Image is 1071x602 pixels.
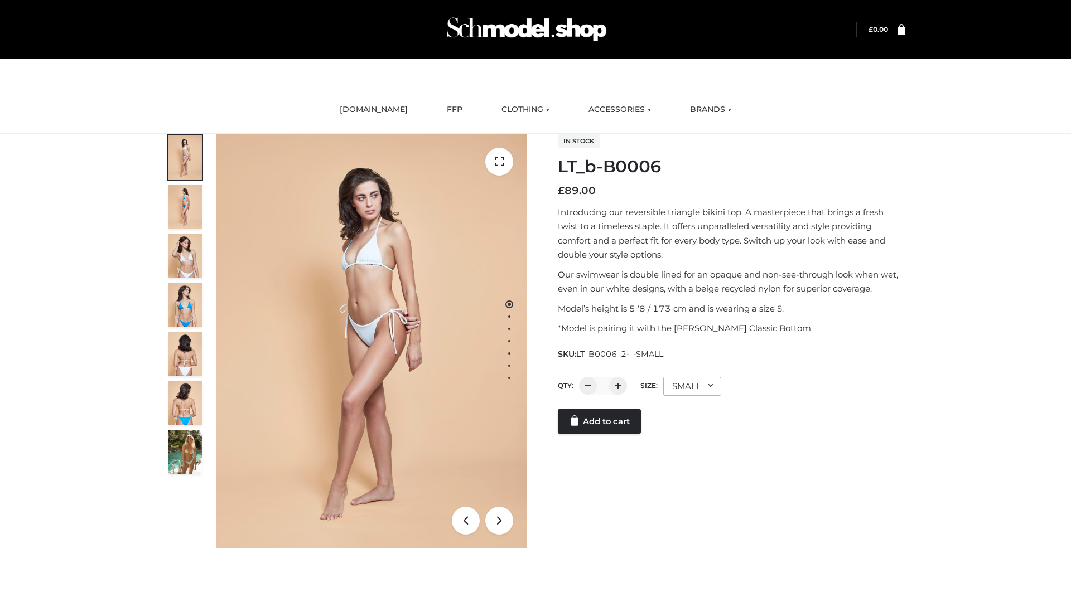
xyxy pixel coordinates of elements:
h1: LT_b-B0006 [558,157,905,177]
img: ArielClassicBikiniTop_CloudNine_AzureSky_OW114ECO_3-scaled.jpg [168,234,202,278]
a: BRANDS [682,98,740,122]
p: *Model is pairing it with the [PERSON_NAME] Classic Bottom [558,321,905,336]
span: SKU: [558,347,664,361]
p: Introducing our reversible triangle bikini top. A masterpiece that brings a fresh twist to a time... [558,205,905,262]
img: ArielClassicBikiniTop_CloudNine_AzureSky_OW114ECO_7-scaled.jpg [168,332,202,376]
span: In stock [558,134,600,148]
p: Our swimwear is double lined for an opaque and non-see-through look when wet, even in our white d... [558,268,905,296]
img: ArielClassicBikiniTop_CloudNine_AzureSky_OW114ECO_4-scaled.jpg [168,283,202,327]
a: Add to cart [558,409,641,434]
img: ArielClassicBikiniTop_CloudNine_AzureSky_OW114ECO_1-scaled.jpg [168,135,202,180]
span: LT_B0006_2-_-SMALL [576,349,663,359]
label: Size: [640,381,658,390]
a: ACCESSORIES [580,98,659,122]
img: Arieltop_CloudNine_AzureSky2.jpg [168,430,202,474]
img: ArielClassicBikiniTop_CloudNine_AzureSky_OW114ECO_1 [216,134,527,548]
img: ArielClassicBikiniTop_CloudNine_AzureSky_OW114ECO_8-scaled.jpg [168,381,202,425]
p: Model’s height is 5 ‘8 / 173 cm and is wearing a size S. [558,302,905,316]
span: £ [869,25,873,33]
a: £0.00 [869,25,888,33]
a: CLOTHING [493,98,558,122]
div: SMALL [663,377,721,396]
a: [DOMAIN_NAME] [331,98,416,122]
label: QTY: [558,381,573,390]
img: ArielClassicBikiniTop_CloudNine_AzureSky_OW114ECO_2-scaled.jpg [168,185,202,229]
a: FFP [438,98,471,122]
span: £ [558,185,565,197]
bdi: 0.00 [869,25,888,33]
bdi: 89.00 [558,185,596,197]
img: Schmodel Admin 964 [443,7,610,51]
